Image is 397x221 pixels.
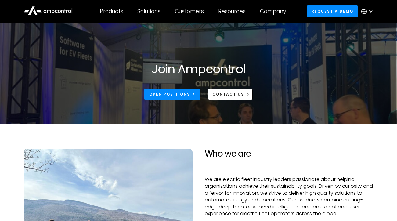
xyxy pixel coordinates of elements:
div: Products [100,8,123,15]
a: CONTACT US [208,89,253,100]
div: Company [260,8,286,15]
div: Solutions [137,8,161,15]
a: Request a demo [307,5,358,17]
div: Open Positions [149,92,190,97]
div: Resources [218,8,246,15]
h2: Who we are [205,149,373,159]
div: Customers [175,8,204,15]
div: CONTACT US [212,92,244,97]
a: Open Positions [144,89,200,100]
h1: Join Ampcontrol [151,62,245,76]
p: We are electric fleet industry leaders passionate about helping organizations achieve their susta... [205,176,373,217]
